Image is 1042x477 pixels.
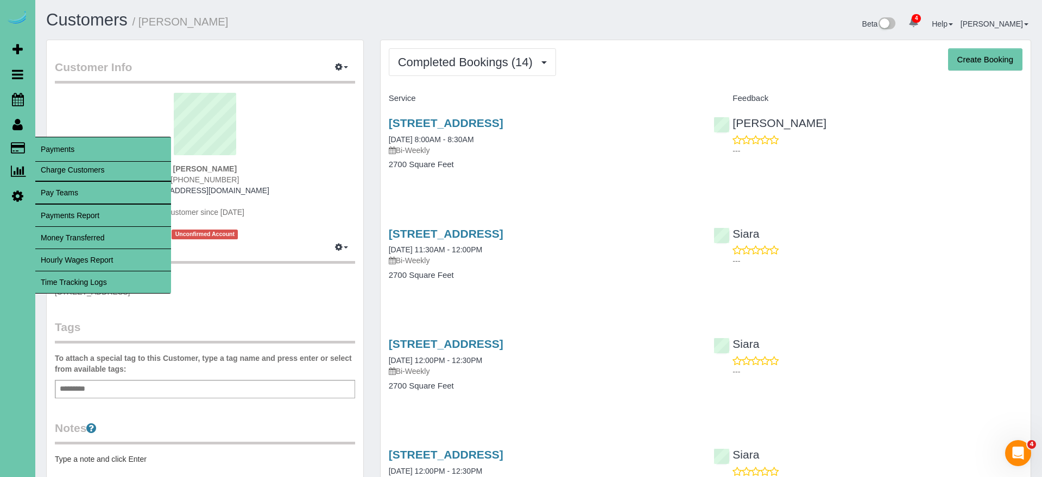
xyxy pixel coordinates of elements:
img: New interface [877,17,895,31]
a: [EMAIL_ADDRESS][DOMAIN_NAME] [141,186,269,195]
a: [DATE] 12:00PM - 12:30PM [389,356,482,365]
span: Customer since [DATE] [166,208,244,217]
a: [PERSON_NAME] [713,117,826,129]
a: Customers [46,10,128,29]
a: [STREET_ADDRESS] [389,338,503,350]
iframe: Intercom live chat [1005,440,1031,466]
p: --- [732,366,1022,377]
p: Bi-Weekly [389,366,698,377]
h4: Feedback [713,94,1022,103]
strong: [PERSON_NAME] [173,164,237,173]
span: [PHONE_NUMBER] [170,175,239,184]
span: [STREET_ADDRESS] [55,288,130,296]
legend: Notes [55,420,355,444]
button: Create Booking [948,48,1022,71]
a: Siara [713,338,759,350]
span: 4 [1027,440,1036,449]
a: [PERSON_NAME] [961,20,1028,28]
a: Time Tracking Logs [35,271,171,293]
span: Unconfirmed Account [172,230,238,239]
a: [DATE] 8:00AM - 8:30AM [389,135,474,144]
legend: Tags [55,319,355,344]
small: / [PERSON_NAME] [132,16,229,28]
ul: Payments [35,158,171,294]
a: Pay Teams [35,182,171,203]
span: Payments [35,137,171,162]
a: Siara [713,448,759,461]
a: Payments Report [35,205,171,226]
h4: 2700 Square Feet [389,271,698,280]
a: Help [932,20,953,28]
span: Completed Bookings (14) [398,55,538,69]
p: --- [732,145,1022,156]
pre: Type a note and click Enter [55,454,355,465]
a: Charge Customers [35,159,171,181]
a: 4 [903,11,924,35]
span: 4 [912,14,921,23]
a: [STREET_ADDRESS] [389,448,503,461]
a: Hourly Wages Report [35,249,171,271]
label: To attach a special tag to this Customer, type a tag name and press enter or select from availabl... [55,353,355,374]
a: Siara [713,227,759,240]
a: Beta [862,20,896,28]
p: Bi-Weekly [389,145,698,156]
img: Automaid Logo [7,11,28,26]
a: Money Transferred [35,227,171,249]
a: [STREET_ADDRESS] [389,227,503,240]
a: [DATE] 12:00PM - 12:30PM [389,467,482,475]
a: [DATE] 11:30AM - 12:00PM [389,245,482,254]
h4: 2700 Square Feet [389,381,698,391]
legend: Customer Info [55,59,355,84]
h4: Service [389,94,698,103]
a: [STREET_ADDRESS] [389,117,503,129]
p: Bi-Weekly [389,255,698,266]
button: Completed Bookings (14) [389,48,556,76]
p: --- [732,256,1022,266]
h4: 2700 Square Feet [389,160,698,169]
